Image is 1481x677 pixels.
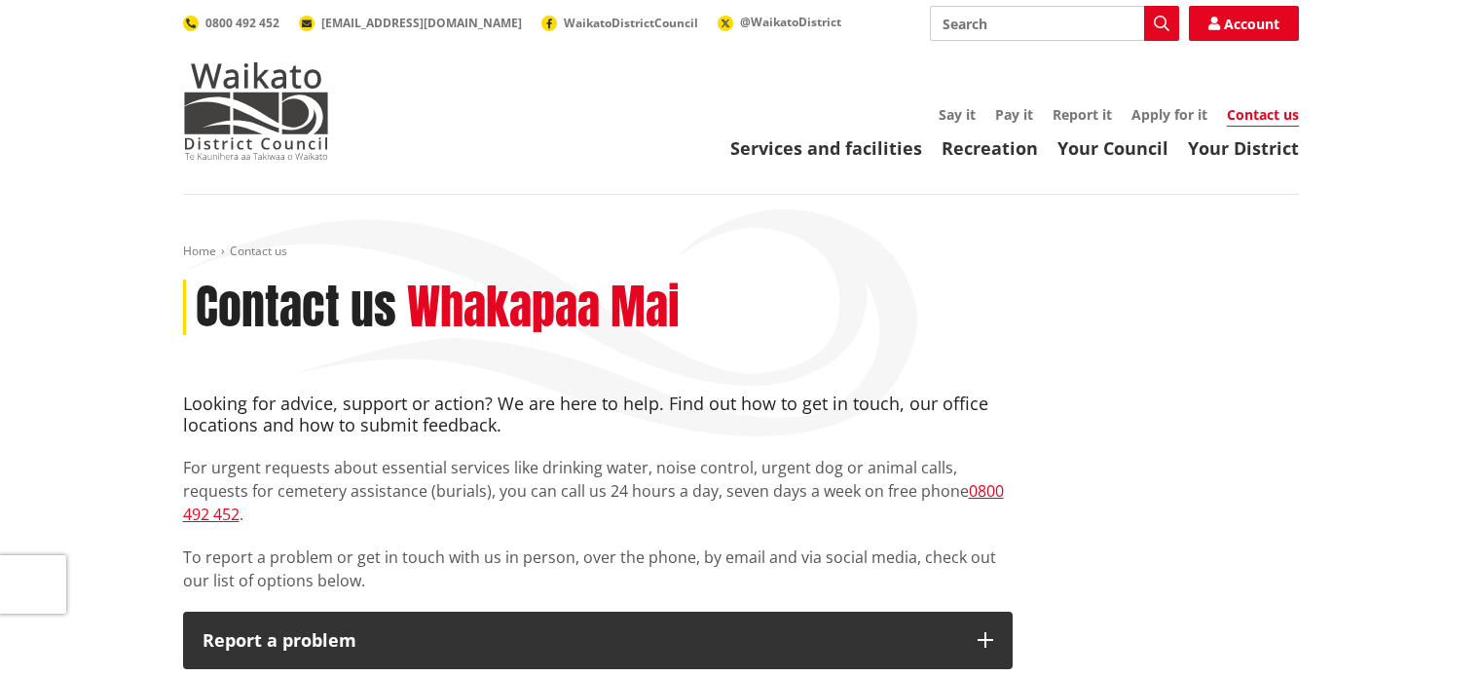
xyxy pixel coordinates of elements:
h4: Looking for advice, support or action? We are here to help. Find out how to get in touch, our off... [183,394,1013,435]
a: Home [183,243,216,259]
a: @WaikatoDistrict [718,14,841,30]
span: WaikatoDistrictCouncil [564,15,698,31]
a: Apply for it [1131,105,1207,124]
a: Say it [939,105,976,124]
a: Pay it [995,105,1033,124]
img: Waikato District Council - Te Kaunihera aa Takiwaa o Waikato [183,62,329,160]
button: Report a problem [183,612,1013,670]
a: Report it [1053,105,1112,124]
a: 0800 492 452 [183,480,1004,525]
span: 0800 492 452 [205,15,279,31]
p: To report a problem or get in touch with us in person, over the phone, by email and via social me... [183,545,1013,592]
nav: breadcrumb [183,244,1299,260]
p: For urgent requests about essential services like drinking water, noise control, urgent dog or an... [183,456,1013,526]
a: Contact us [1227,105,1299,127]
span: [EMAIL_ADDRESS][DOMAIN_NAME] [321,15,522,31]
a: Services and facilities [730,136,922,160]
span: Contact us [230,243,287,259]
a: [EMAIL_ADDRESS][DOMAIN_NAME] [299,15,522,31]
a: 0800 492 452 [183,15,279,31]
a: Account [1189,6,1299,41]
a: Your District [1188,136,1299,160]
p: Report a problem [203,631,958,651]
h2: Whakapaa Mai [407,280,680,336]
a: Recreation [942,136,1038,160]
input: Search input [930,6,1179,41]
span: @WaikatoDistrict [740,14,841,30]
h1: Contact us [196,280,396,336]
a: WaikatoDistrictCouncil [541,15,698,31]
a: Your Council [1057,136,1168,160]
